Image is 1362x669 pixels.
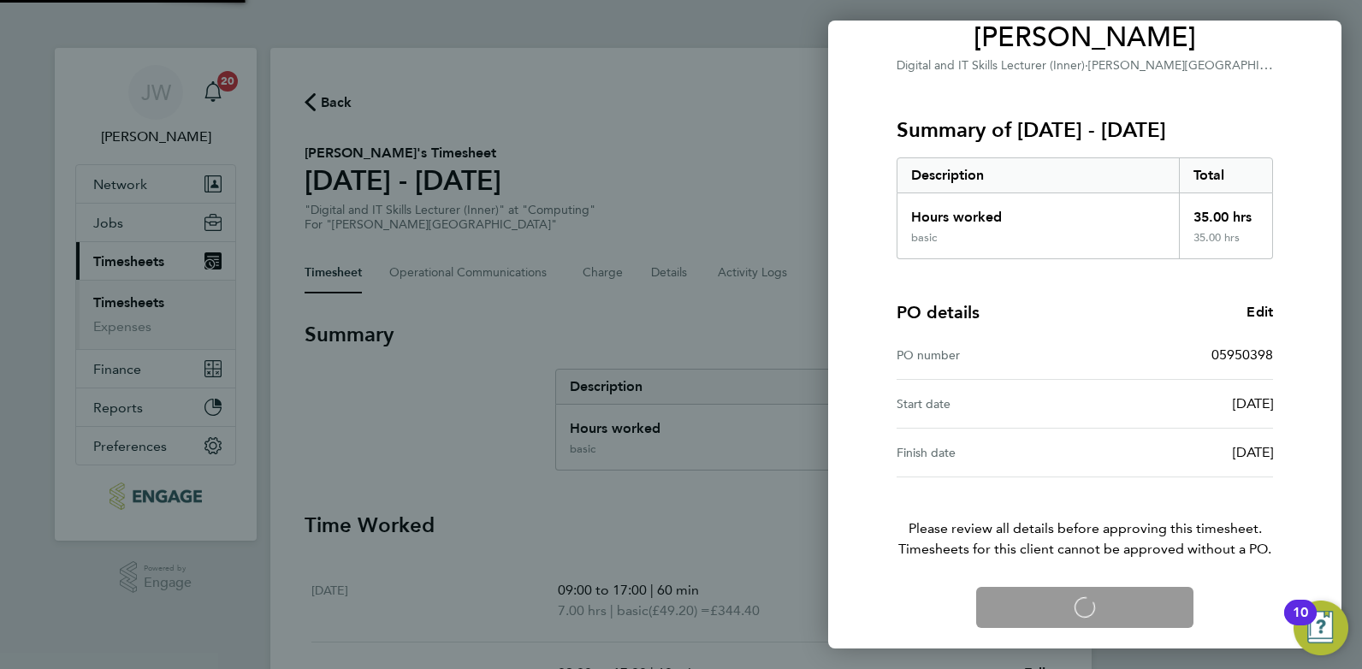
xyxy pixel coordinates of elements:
span: Digital and IT Skills Lecturer (Inner) [897,58,1085,73]
span: 05950398 [1211,346,1273,363]
span: [PERSON_NAME][GEOGRAPHIC_DATA] [1088,56,1307,73]
div: 35.00 hrs [1179,231,1273,258]
div: Total [1179,158,1273,192]
button: Open Resource Center, 10 new notifications [1294,601,1348,655]
div: Start date [897,394,1085,414]
span: · [1085,58,1088,73]
div: [DATE] [1085,442,1273,463]
h4: PO details [897,300,980,324]
div: 35.00 hrs [1179,193,1273,231]
a: Edit [1247,302,1273,323]
div: Hours worked [897,193,1179,231]
div: Description [897,158,1179,192]
div: 10 [1293,613,1308,635]
span: [PERSON_NAME] [897,21,1273,55]
div: [DATE] [1085,394,1273,414]
div: Summary of 22 - 28 Sep 2025 [897,157,1273,259]
p: Please review all details before approving this timesheet. [876,477,1294,559]
h3: Summary of [DATE] - [DATE] [897,116,1273,144]
span: Edit [1247,304,1273,320]
div: PO number [897,345,1085,365]
div: Finish date [897,442,1085,463]
span: Timesheets for this client cannot be approved without a PO. [876,539,1294,559]
div: basic [911,231,937,245]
